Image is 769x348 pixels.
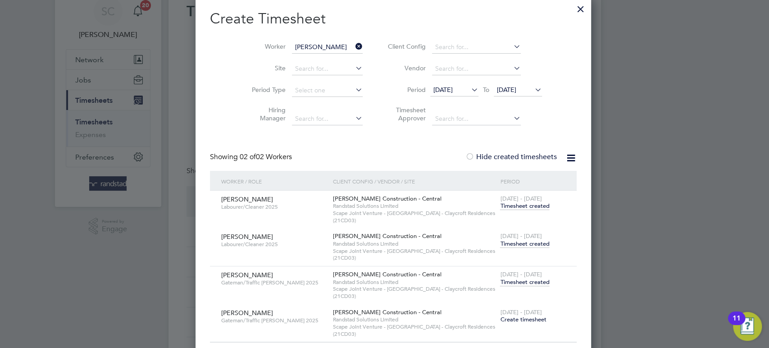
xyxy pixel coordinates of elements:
span: Scape Joint Venture - [GEOGRAPHIC_DATA] - Claycroft Residences (21CD03) [333,247,496,261]
label: Vendor [385,64,426,72]
input: Search for... [432,41,521,54]
div: Showing [210,152,294,162]
span: Gateman/Traffic [PERSON_NAME] 2025 [221,317,326,324]
span: Scape Joint Venture - [GEOGRAPHIC_DATA] - Claycroft Residences (21CD03) [333,210,496,224]
span: 02 Workers [240,152,292,161]
span: [PERSON_NAME] Construction - Central [333,270,441,278]
input: Search for... [432,113,521,125]
div: Worker / Role [219,171,331,192]
input: Search for... [292,113,363,125]
input: Search for... [432,63,521,75]
label: Period [385,86,426,94]
input: Search for... [292,41,363,54]
span: [PERSON_NAME] Construction - Central [333,232,441,240]
span: [DATE] - [DATE] [500,308,541,316]
span: Timesheet created [500,278,549,286]
label: Hide created timesheets [465,152,557,161]
div: 11 [733,318,741,330]
span: Scape Joint Venture - [GEOGRAPHIC_DATA] - Claycroft Residences (21CD03) [333,285,496,299]
span: Create timesheet [500,316,546,323]
div: Period [498,171,568,192]
span: 02 of [240,152,256,161]
span: Gateman/Traffic [PERSON_NAME] 2025 [221,279,326,286]
span: [DATE] [497,86,516,94]
input: Select one [292,84,363,97]
span: [DATE] - [DATE] [500,195,541,202]
span: [PERSON_NAME] Construction - Central [333,195,441,202]
span: [PERSON_NAME] Construction - Central [333,308,441,316]
span: [PERSON_NAME] [221,233,273,241]
span: Randstad Solutions Limited [333,316,496,323]
span: [DATE] - [DATE] [500,270,541,278]
span: Randstad Solutions Limited [333,202,496,210]
button: Open Resource Center, 11 new notifications [733,312,762,341]
span: Labourer/Cleaner 2025 [221,203,326,211]
span: [DATE] - [DATE] [500,232,541,240]
span: Randstad Solutions Limited [333,240,496,247]
span: [PERSON_NAME] [221,271,273,279]
label: Period Type [245,86,286,94]
span: Timesheet created [500,240,549,248]
label: Site [245,64,286,72]
span: To [480,84,492,96]
span: [DATE] [433,86,453,94]
h2: Create Timesheet [210,9,577,28]
input: Search for... [292,63,363,75]
span: [PERSON_NAME] [221,195,273,203]
span: [PERSON_NAME] [221,309,273,317]
span: Labourer/Cleaner 2025 [221,241,326,248]
label: Hiring Manager [245,106,286,122]
label: Worker [245,42,286,50]
div: Client Config / Vendor / Site [331,171,498,192]
span: Timesheet created [500,202,549,210]
label: Client Config [385,42,426,50]
label: Timesheet Approver [385,106,426,122]
span: Randstad Solutions Limited [333,279,496,286]
span: Scape Joint Venture - [GEOGRAPHIC_DATA] - Claycroft Residences (21CD03) [333,323,496,337]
